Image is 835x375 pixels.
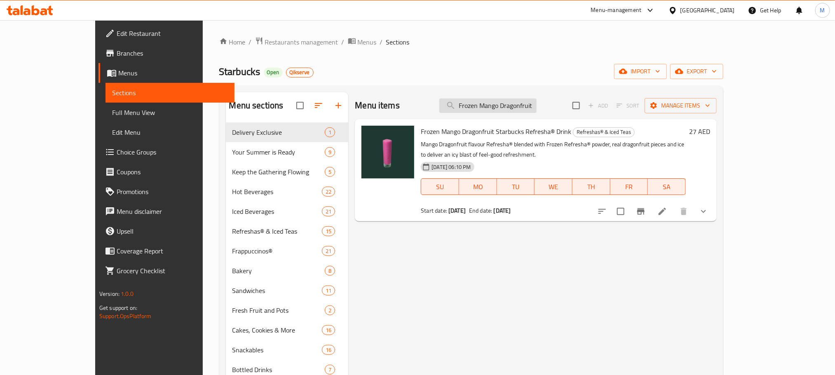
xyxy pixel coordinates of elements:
[226,142,349,162] div: Your Summer is Ready9
[226,320,349,340] div: Cakes, Cookies & More16
[226,340,349,360] div: Snackables16
[99,43,235,63] a: Branches
[99,302,137,313] span: Get support on:
[232,365,325,375] span: Bottled Drinks
[325,307,335,314] span: 2
[448,205,466,216] b: [DATE]
[117,226,228,236] span: Upsell
[820,6,825,15] span: M
[325,365,335,375] div: items
[494,205,511,216] b: [DATE]
[219,37,724,47] nav: breadcrumb
[694,202,713,221] button: show more
[322,226,335,236] div: items
[112,88,228,98] span: Sections
[358,37,377,47] span: Menus
[428,163,474,171] span: [DATE] 06:10 PM
[232,305,325,315] span: Fresh Fruit and Pots
[117,206,228,216] span: Menu disclaimer
[226,281,349,300] div: Sandwiches11
[322,345,335,355] div: items
[648,178,686,195] button: SA
[322,246,335,256] div: items
[325,148,335,156] span: 9
[232,147,325,157] span: Your Summer is Ready
[325,129,335,136] span: 1
[325,305,335,315] div: items
[322,325,335,335] div: items
[421,139,686,160] p: Mango Dragonfruit flavour Refresha® blended with Frozen Refresha® powder, real dragonfruit pieces...
[651,181,683,193] span: SA
[264,69,283,76] span: Open
[322,287,335,295] span: 11
[325,127,335,137] div: items
[591,5,642,15] div: Menu-management
[538,181,569,193] span: WE
[348,37,377,47] a: Menus
[117,266,228,276] span: Grocery Checklist
[699,206,708,216] svg: Show Choices
[232,206,322,216] span: Iced Beverages
[232,286,322,295] div: Sandwiches
[535,178,572,195] button: WE
[325,167,335,177] div: items
[291,97,309,114] span: Select all sections
[226,182,349,202] div: Hot Beverages22
[106,83,235,103] a: Sections
[286,69,313,76] span: Qikserve
[576,181,607,193] span: TH
[226,162,349,182] div: Keep the Gathering Flowing5
[99,23,235,43] a: Edit Restaurant
[265,37,338,47] span: Restaurants management
[232,167,325,177] span: Keep the Gathering Flowing
[355,99,400,112] h2: Menu items
[592,202,612,221] button: sort-choices
[255,37,338,47] a: Restaurants management
[232,266,325,276] span: Bakery
[325,168,335,176] span: 5
[232,345,322,355] span: Snackables
[226,122,349,142] div: Delivery Exclusive1
[614,64,667,79] button: import
[232,187,322,197] span: Hot Beverages
[325,147,335,157] div: items
[614,181,645,193] span: FR
[117,147,228,157] span: Choice Groups
[117,246,228,256] span: Coverage Report
[249,37,252,47] li: /
[680,6,735,15] div: [GEOGRAPHIC_DATA]
[469,205,492,216] span: End date:
[117,28,228,38] span: Edit Restaurant
[689,126,710,137] h6: 27 AED
[99,182,235,202] a: Promotions
[118,68,228,78] span: Menus
[99,261,235,281] a: Grocery Checklist
[99,63,235,83] a: Menus
[117,48,228,58] span: Branches
[309,96,328,115] span: Sort sections
[500,181,532,193] span: TU
[322,227,335,235] span: 15
[232,127,325,137] div: Delivery Exclusive
[229,99,284,112] h2: Menu sections
[677,66,717,77] span: export
[99,162,235,182] a: Coupons
[497,178,535,195] button: TU
[421,178,459,195] button: SU
[645,98,717,113] button: Manage items
[232,226,322,236] span: Refreshas® & Iced Teas
[264,68,283,77] div: Open
[232,325,322,335] span: Cakes, Cookies & More
[610,178,648,195] button: FR
[572,178,610,195] button: TH
[322,206,335,216] div: items
[117,167,228,177] span: Coupons
[573,127,634,137] span: Refreshas® & Iced Teas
